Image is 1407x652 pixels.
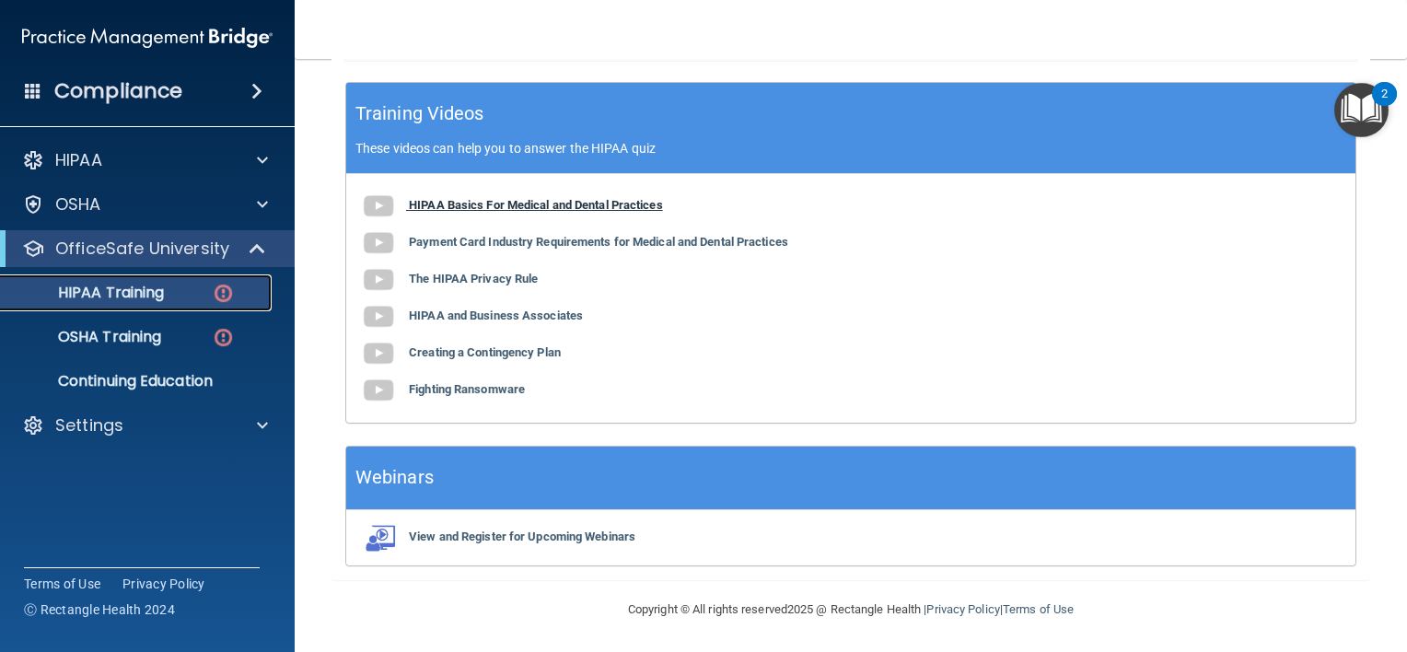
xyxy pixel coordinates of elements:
h4: Compliance [54,78,182,104]
a: OfficeSafe University [22,238,267,260]
div: 2 [1381,94,1388,118]
a: OSHA [22,193,268,215]
a: Settings [22,414,268,437]
a: HIPAA [22,149,268,171]
img: danger-circle.6113f641.png [212,326,235,349]
button: Open Resource Center, 2 new notifications [1334,83,1389,137]
p: HIPAA Training [12,284,164,302]
b: View and Register for Upcoming Webinars [409,530,635,543]
b: The HIPAA Privacy Rule [409,272,538,285]
img: danger-circle.6113f641.png [212,282,235,305]
a: Terms of Use [1003,602,1074,616]
img: PMB logo [22,19,273,56]
a: Terms of Use [24,575,100,593]
img: gray_youtube_icon.38fcd6cc.png [360,298,397,335]
img: gray_youtube_icon.38fcd6cc.png [360,225,397,262]
p: Continuing Education [12,372,263,390]
span: Ⓒ Rectangle Health 2024 [24,600,175,619]
b: Creating a Contingency Plan [409,345,561,359]
img: gray_youtube_icon.38fcd6cc.png [360,262,397,298]
p: OSHA Training [12,328,161,346]
b: Payment Card Industry Requirements for Medical and Dental Practices [409,235,788,249]
div: Copyright © All rights reserved 2025 @ Rectangle Health | | [515,580,1187,639]
img: gray_youtube_icon.38fcd6cc.png [360,372,397,409]
h5: Training Videos [355,98,484,130]
b: Fighting Ransomware [409,382,525,396]
a: Privacy Policy [926,602,999,616]
p: Settings [55,414,123,437]
img: webinarIcon.c7ebbf15.png [360,524,397,552]
p: OfficeSafe University [55,238,229,260]
a: Privacy Policy [122,575,205,593]
img: gray_youtube_icon.38fcd6cc.png [360,188,397,225]
h5: Webinars [355,461,434,494]
img: gray_youtube_icon.38fcd6cc.png [360,335,397,372]
b: HIPAA and Business Associates [409,309,583,322]
b: HIPAA Basics For Medical and Dental Practices [409,198,663,212]
p: HIPAA [55,149,102,171]
p: OSHA [55,193,101,215]
p: These videos can help you to answer the HIPAA quiz [355,141,1346,156]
